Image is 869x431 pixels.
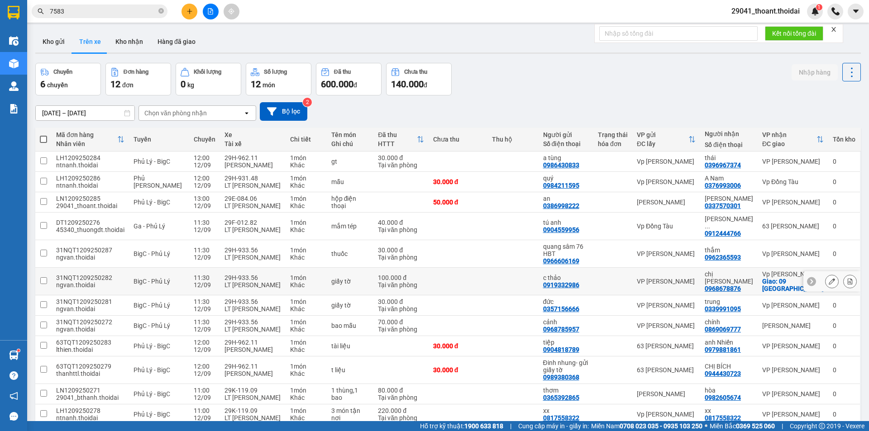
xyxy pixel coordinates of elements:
[194,370,215,377] div: 12/09
[378,274,424,281] div: 100.000 đ
[176,63,241,95] button: Khối lượng0kg
[331,131,369,138] div: Tên món
[224,161,281,169] div: [PERSON_NAME]
[56,387,124,394] div: LN1209250271
[203,4,219,19] button: file-add
[378,281,424,289] div: Tại văn phòng
[331,366,369,374] div: t liệu
[331,158,369,165] div: gt
[194,226,215,233] div: 12/09
[290,161,322,169] div: Khác
[543,387,589,394] div: thơm
[637,178,696,185] div: Vp [PERSON_NAME]
[637,390,696,398] div: [PERSON_NAME]
[290,274,322,281] div: 1 món
[224,387,281,394] div: 29K-119.09
[321,79,353,90] span: 600.000
[705,270,753,285] div: chị phương
[194,281,215,289] div: 12/09
[56,161,124,169] div: ntnanh.thoidai
[762,302,824,309] div: Vp [PERSON_NAME]
[334,69,351,75] div: Đã thu
[38,8,44,14] span: search
[224,140,281,147] div: Tài xế
[543,175,589,182] div: quý
[290,394,322,401] div: Khác
[433,136,483,143] div: Chưa thu
[56,339,124,346] div: 63TQT1209250283
[331,302,369,309] div: giấy tờ
[543,140,589,147] div: Số điện thoại
[637,140,688,147] div: ĐC lấy
[705,326,741,333] div: 0869069777
[378,305,424,313] div: Tại văn phòng
[56,202,124,209] div: 29041_thoant.thoidai
[598,131,628,138] div: Trạng thái
[353,81,357,89] span: đ
[543,131,589,138] div: Người gửi
[331,278,369,285] div: giấy tờ
[378,318,424,326] div: 70.000 đ
[56,182,124,189] div: ntnanh.thoidai
[290,219,322,226] div: 1 món
[56,274,124,281] div: 31NQT1209250282
[378,219,424,226] div: 40.000 đ
[543,346,579,353] div: 0904818789
[543,154,589,161] div: a tùng
[386,63,452,95] button: Chưa thu140.000đ
[705,175,753,182] div: A Nam
[543,318,589,326] div: cảnh
[543,182,579,189] div: 0984211595
[543,305,579,313] div: 0357156666
[772,28,816,38] span: Kết nối tổng đài
[331,387,369,401] div: 1 thùng,1 bao
[290,281,322,289] div: Khác
[762,366,824,374] div: VP [PERSON_NAME]
[290,136,322,143] div: Chi tiết
[10,392,18,400] span: notification
[833,250,855,257] div: 0
[705,318,753,326] div: chính
[56,363,124,370] div: 63TQT1209250279
[762,270,824,278] div: Vp [PERSON_NAME]
[817,4,821,10] span: 1
[433,342,483,350] div: 30.000 đ
[637,223,696,230] div: Vp Đồng Tàu
[833,302,855,309] div: 0
[224,370,281,377] div: [PERSON_NAME]
[331,140,369,147] div: Ghi chú
[290,182,322,189] div: Khác
[378,326,424,333] div: Tại văn phòng
[243,109,250,117] svg: open
[705,161,741,169] div: 0396967374
[194,136,215,143] div: Chuyến
[194,318,215,326] div: 11:30
[637,131,688,138] div: VP gửi
[433,199,483,206] div: 50.000 đ
[52,128,129,152] th: Toggle SortBy
[134,390,170,398] span: Phủ Lý - BigC
[433,366,483,374] div: 30.000 đ
[705,387,753,394] div: hòa
[492,136,534,143] div: Thu hộ
[260,102,307,121] button: Bộ lọc
[543,298,589,305] div: đức
[705,130,753,137] div: Người nhận
[186,8,193,14] span: plus
[543,202,579,209] div: 0386998222
[207,8,214,14] span: file-add
[194,219,215,226] div: 11:30
[833,199,855,206] div: 0
[110,79,120,90] span: 12
[194,305,215,313] div: 12/09
[705,370,741,377] div: 0944430723
[758,128,828,152] th: Toggle SortBy
[56,131,117,138] div: Mã đơn hàng
[181,4,197,19] button: plus
[816,4,822,10] sup: 1
[224,326,281,333] div: LT [PERSON_NAME]
[194,298,215,305] div: 11:30
[543,326,579,333] div: 0968785957
[762,199,824,206] div: VP [PERSON_NAME]
[224,202,281,209] div: LT [PERSON_NAME]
